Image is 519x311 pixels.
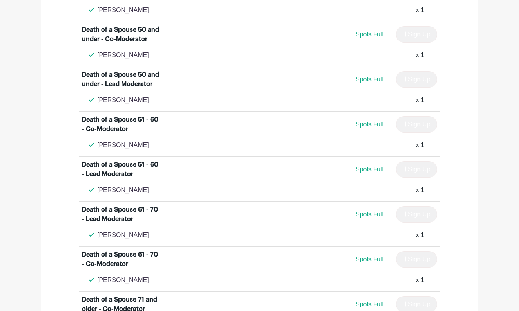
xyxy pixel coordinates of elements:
[97,185,149,195] p: [PERSON_NAME]
[97,230,149,240] p: [PERSON_NAME]
[82,25,162,44] div: Death of a Spouse 50 and under - Co-Moderator
[82,70,162,89] div: Death of a Spouse 50 and under - Lead Moderator
[82,115,162,134] div: Death of a Spouse 51 - 60 - Co-Moderator
[97,95,149,105] p: [PERSON_NAME]
[82,250,162,269] div: Death of a Spouse 61 - 70 - Co-Moderator
[416,50,424,60] div: x 1
[82,160,162,179] div: Death of a Spouse 51 - 60 - Lead Moderator
[416,275,424,285] div: x 1
[97,5,149,15] p: [PERSON_NAME]
[356,76,383,83] span: Spots Full
[97,140,149,150] p: [PERSON_NAME]
[416,95,424,105] div: x 1
[416,5,424,15] div: x 1
[416,230,424,240] div: x 1
[97,275,149,285] p: [PERSON_NAME]
[356,166,383,173] span: Spots Full
[356,121,383,128] span: Spots Full
[97,50,149,60] p: [PERSON_NAME]
[416,140,424,150] div: x 1
[82,205,162,224] div: Death of a Spouse 61 - 70 - Lead Moderator
[356,211,383,218] span: Spots Full
[416,185,424,195] div: x 1
[356,256,383,262] span: Spots Full
[356,301,383,307] span: Spots Full
[356,31,383,38] span: Spots Full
